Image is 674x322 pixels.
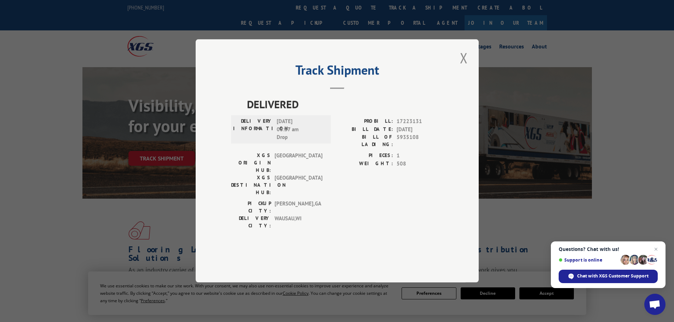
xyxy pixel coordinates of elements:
[644,294,666,315] a: Open chat
[231,215,271,230] label: DELIVERY CITY:
[233,118,273,142] label: DELIVERY INFORMATION:
[559,270,658,283] span: Chat with XGS Customer Support
[277,118,324,142] span: [DATE] 08:37 am Drop
[397,125,443,134] span: [DATE]
[559,246,658,252] span: Questions? Chat with us!
[337,118,393,126] label: PROBILL:
[275,152,322,174] span: [GEOGRAPHIC_DATA]
[577,273,649,279] span: Chat with XGS Customer Support
[458,48,470,68] button: Close modal
[275,174,322,197] span: [GEOGRAPHIC_DATA]
[559,257,618,263] span: Support is online
[337,134,393,148] label: BILL OF LADING:
[397,152,443,160] span: 1
[397,134,443,148] span: 5935108
[231,200,271,215] label: PICKUP CITY:
[337,125,393,134] label: BILL DATE:
[275,215,322,230] span: WAUSAU , WI
[275,200,322,215] span: [PERSON_NAME] , GA
[231,152,271,174] label: XGS ORIGIN HUB:
[337,152,393,160] label: PIECES:
[397,160,443,168] span: 508
[247,96,443,112] span: DELIVERED
[337,160,393,168] label: WEIGHT:
[397,118,443,126] span: 17223131
[231,174,271,197] label: XGS DESTINATION HUB:
[231,65,443,78] h2: Track Shipment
